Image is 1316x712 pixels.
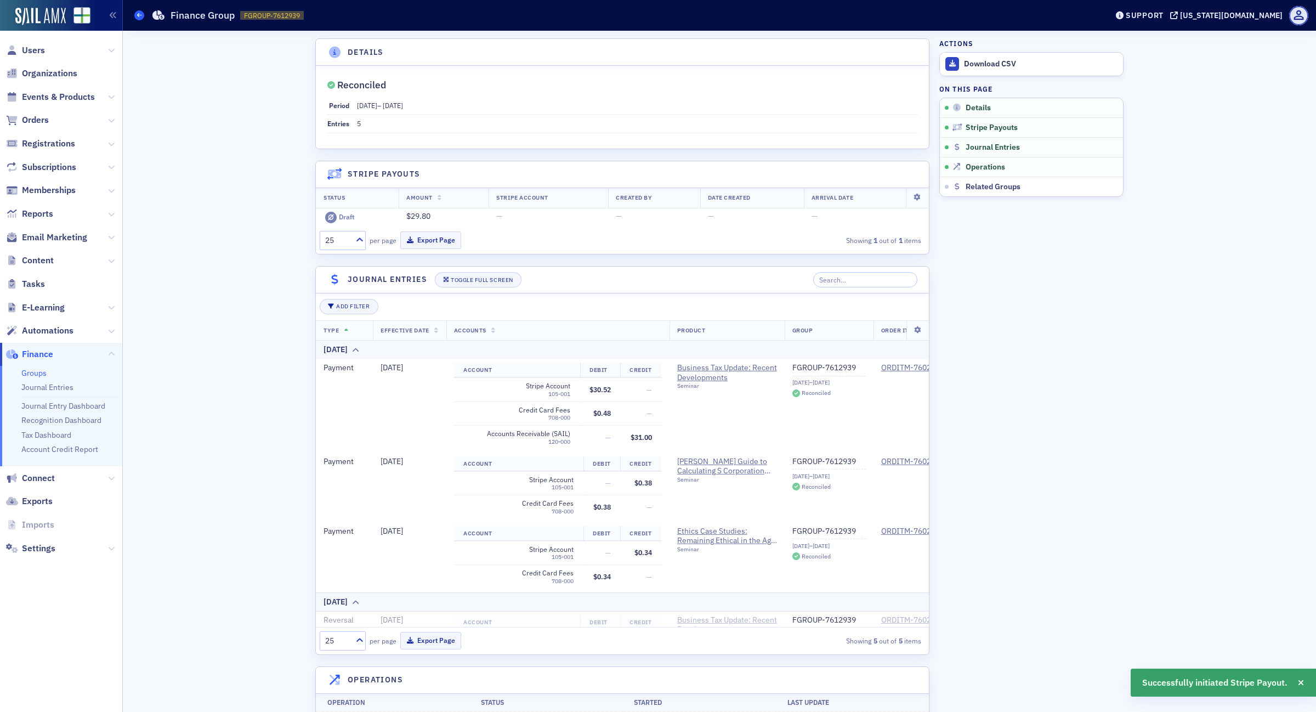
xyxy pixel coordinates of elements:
[605,433,611,442] span: —
[370,636,396,646] label: per page
[400,632,461,649] button: Export Page
[616,194,652,201] span: Created By
[677,457,777,476] a: [PERSON_NAME] Guide to Calculating S Corporation Shareholder Stock and Loan Basis
[939,38,973,48] h4: Actions
[6,255,54,267] a: Content
[622,693,776,711] th: Started
[470,414,570,421] div: 708-000
[792,379,866,386] div: [DATE]–[DATE]
[22,208,53,220] span: Reports
[348,674,403,686] h4: Operations
[6,138,75,150] a: Registrations
[6,278,45,290] a: Tasks
[470,438,570,445] div: 120-000
[792,527,866,536] a: FGROUP-7612939
[1170,12,1286,19] button: [US_STATE][DOMAIN_NAME]
[348,274,427,285] h4: Journal Entries
[22,519,54,531] span: Imports
[15,8,66,25] img: SailAMX
[244,11,300,20] span: FGROUP-7612939
[812,194,853,201] span: Arrival Date
[470,430,570,438] span: Accounts Receivable (SAIL)
[324,526,354,536] span: Payment
[646,385,652,394] span: —
[677,527,777,546] a: Ethics Case Studies: Remaining Ethical in the Age of Oversharing
[21,382,73,392] a: Journal Entries
[897,235,904,245] strong: 1
[474,553,574,561] div: 105-001
[324,363,354,372] span: Payment
[406,211,430,221] span: $29.80
[474,499,574,507] span: Credit Card Fees
[605,478,611,487] span: —
[474,476,574,484] span: Stripe Account
[454,363,580,378] th: Account
[1126,10,1164,20] div: Support
[22,114,49,126] span: Orders
[583,456,621,472] th: Debit
[583,526,621,541] th: Debit
[474,578,574,585] div: 708-000
[22,91,95,103] span: Events & Products
[22,255,54,267] span: Content
[357,115,917,132] dd: 5
[357,101,377,110] span: [DATE]
[22,348,53,360] span: Finance
[6,161,76,173] a: Subscriptions
[21,430,71,440] a: Tax Dashboard
[881,527,944,536] a: ORDITM-7602787
[22,472,55,484] span: Connect
[451,277,513,283] div: Toggle Full Screen
[871,235,879,245] strong: 1
[474,545,574,553] span: Stripe Account
[620,526,661,541] th: Credit
[6,231,87,244] a: Email Marketing
[383,101,403,110] span: [DATE]
[21,415,101,425] a: Recognition Dashboard
[802,484,831,490] div: Reconciled
[646,502,652,511] span: —
[381,456,403,466] span: [DATE]
[22,543,55,555] span: Settings
[964,59,1118,69] div: Download CSV
[316,693,469,711] th: Operation
[881,457,944,467] a: ORDITM-7602786
[792,326,813,334] span: Group
[370,235,396,245] label: per page
[324,596,348,608] div: [DATE]
[708,211,714,221] span: —
[792,543,866,550] div: [DATE]–[DATE]
[881,363,944,373] div: ORDITM-7602776
[792,615,866,625] a: FGROUP-7612939
[677,546,777,553] div: Seminar
[802,390,831,396] div: Reconciled
[337,82,386,88] div: Reconciled
[21,401,105,411] a: Journal Entry Dashboard
[792,473,866,480] div: [DATE]–[DATE]
[73,7,90,24] img: SailAMX
[66,7,90,26] a: View Homepage
[708,194,751,201] span: Date Created
[22,44,45,56] span: Users
[381,526,403,536] span: [DATE]
[381,326,429,334] span: Effective Date
[6,302,65,314] a: E-Learning
[454,615,580,630] th: Account
[6,91,95,103] a: Events & Products
[22,325,73,337] span: Automations
[324,194,345,201] span: Status
[320,299,378,314] button: Add Filter
[454,456,583,472] th: Account
[325,235,349,246] div: 25
[940,53,1123,76] a: Download CSV
[381,363,403,372] span: [DATE]
[22,278,45,290] span: Tasks
[470,391,570,398] div: 105-001
[6,495,53,507] a: Exports
[22,67,77,80] span: Organizations
[21,368,47,378] a: Groups
[677,615,777,635] span: Business Tax Update: Recent Developments
[593,572,611,581] span: $0.34
[470,406,570,414] span: Credit Card Fees
[620,363,661,378] th: Credit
